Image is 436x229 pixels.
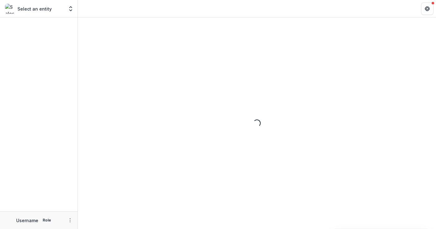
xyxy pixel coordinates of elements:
[66,217,74,224] button: More
[421,2,434,15] button: Get Help
[66,2,75,15] button: Open entity switcher
[5,4,15,14] img: Select an entity
[17,6,52,12] p: Select an entity
[41,217,53,223] p: Role
[16,217,38,224] p: Username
